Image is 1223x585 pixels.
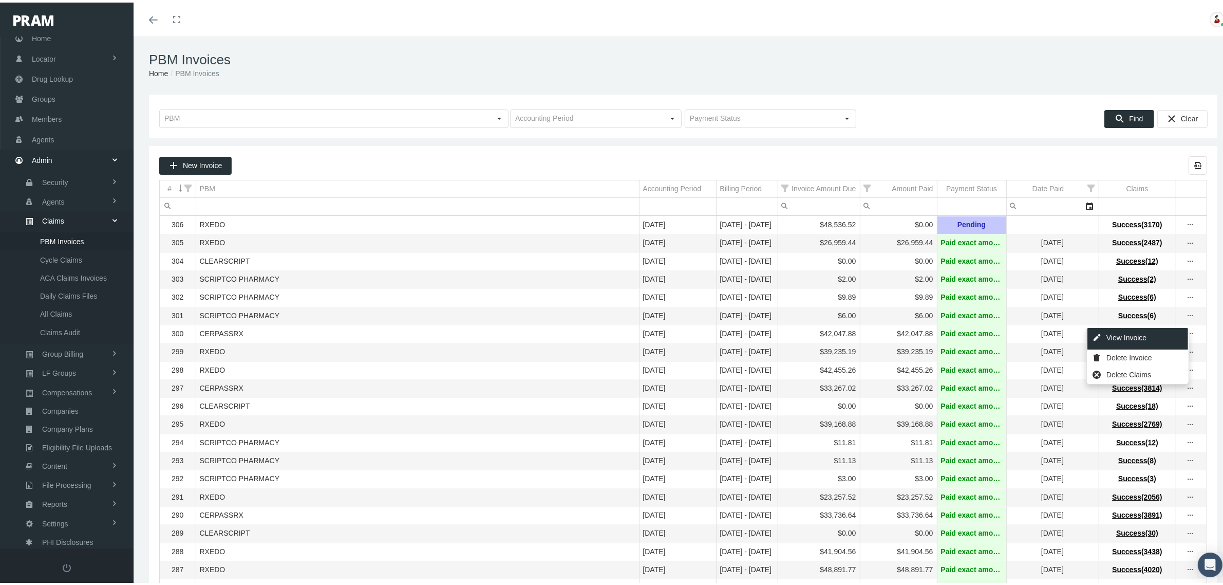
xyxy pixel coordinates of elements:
[716,232,778,250] td: [DATE] - [DATE]
[639,540,716,558] td: [DATE]
[643,181,702,191] div: Accounting Period
[32,127,54,147] span: Agents
[42,362,76,379] span: LF Groups
[168,65,219,77] li: PBM Invoices
[1112,508,1162,517] span: Success(3891)
[42,191,65,208] span: Agents
[782,435,856,445] div: $11.81
[864,544,933,554] div: $41,904.56
[160,540,196,558] td: 288
[1182,562,1199,573] div: more
[639,341,716,359] td: [DATE]
[1182,544,1199,555] div: more
[1006,359,1099,377] td: [DATE]
[716,468,778,486] td: [DATE] - [DATE]
[42,436,112,454] span: Eligibility File Uploads
[196,322,639,340] td: CERPASSRX
[892,181,933,191] div: Amount Paid
[159,154,232,172] div: New Invoice
[42,418,93,435] span: Company Plans
[937,504,1006,522] td: Paid exact amount
[937,450,1006,468] td: Paid exact amount
[937,250,1006,268] td: Paid exact amount
[716,341,778,359] td: [DATE] - [DATE]
[40,249,82,266] span: Cycle Claims
[864,254,933,264] div: $0.00
[1182,308,1199,319] div: Show Invoice actions
[196,178,639,195] td: Column PBM
[937,558,1006,576] td: Paid exact amount
[1116,399,1158,408] span: Success(18)
[720,181,762,191] div: Billing Period
[196,558,639,576] td: RXEDO
[42,513,68,530] span: Settings
[1182,435,1199,446] div: more
[782,235,856,245] div: $26,959.44
[160,268,196,286] td: 303
[782,326,856,336] div: $42,047.88
[639,504,716,522] td: [DATE]
[937,359,1006,377] td: Paid exact amount
[1182,399,1199,409] div: more
[1118,309,1156,317] span: Success(6)
[160,468,196,486] td: 292
[1118,272,1156,281] span: Success(2)
[639,431,716,449] td: [DATE]
[196,450,639,468] td: SCRIPTCO PHARMACY
[1118,290,1156,299] span: Success(6)
[196,341,639,359] td: RXEDO
[639,468,716,486] td: [DATE]
[782,381,856,391] div: $33,267.02
[160,431,196,449] td: 294
[1182,345,1199,355] div: more
[32,47,56,66] span: Locator
[13,13,53,23] img: PRAM_20_x_78.png
[1112,381,1162,390] span: Success(3814)
[1006,195,1099,213] td: Filter cell
[160,377,196,395] td: 297
[1182,381,1199,391] div: Show Invoice actions
[1182,472,1199,482] div: more
[864,399,933,409] div: $0.00
[1087,347,1188,364] div: Delete Invoice
[1006,504,1099,522] td: [DATE]
[1104,107,1154,125] div: Find
[639,178,716,195] td: Column Accounting Period
[1081,195,1099,212] div: Select
[639,286,716,304] td: [DATE]
[196,359,639,377] td: RXEDO
[1182,562,1199,573] div: Show Invoice actions
[864,562,933,572] div: $48,891.77
[782,272,856,282] div: $2.00
[160,214,196,232] td: 306
[160,250,196,268] td: 304
[1006,522,1099,540] td: [DATE]
[196,304,639,322] td: SCRIPTCO PHARMACY
[864,326,933,336] div: $42,047.88
[196,540,639,558] td: RXEDO
[716,286,778,304] td: [DATE] - [DATE]
[1182,381,1199,391] div: more
[42,400,79,417] span: Companies
[1006,540,1099,558] td: [DATE]
[1182,453,1199,464] div: more
[1006,286,1099,304] td: [DATE]
[1182,471,1199,482] div: Show Invoice actions
[782,526,856,536] div: $0.00
[937,268,1006,286] td: Paid exact amount
[1006,377,1099,395] td: [DATE]
[716,540,778,558] td: [DATE] - [DATE]
[1006,341,1099,359] td: [DATE]
[1099,178,1176,195] td: Column Claims
[42,171,68,189] span: Security
[167,181,172,191] div: #
[639,522,716,540] td: [DATE]
[160,341,196,359] td: 299
[864,435,933,445] div: $11.81
[160,195,196,213] td: Filter cell
[32,26,51,46] span: Home
[1116,526,1158,535] span: Success(30)
[1182,217,1199,228] div: more
[864,453,933,463] div: $11.13
[160,486,196,504] td: 291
